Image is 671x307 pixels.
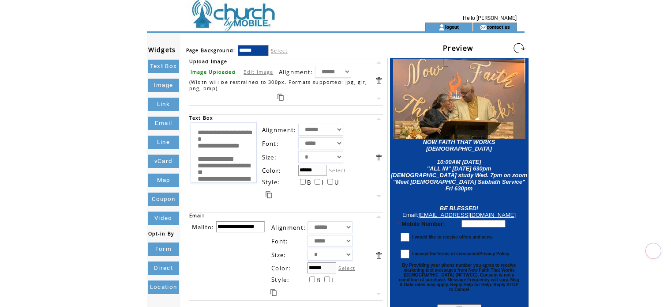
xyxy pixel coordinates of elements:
font: I would like to receive offers and news [412,235,493,239]
a: Duplicate this item [270,289,277,296]
span: U [334,178,339,186]
font: NOW FAITH THAT WORKS [DEMOGRAPHIC_DATA] 10:00AM [DATE] "ALL IN" [DATE] 630pm [DEMOGRAPHIC_DATA] s... [391,139,527,212]
span: Page Background: [186,47,236,53]
a: Link [148,98,179,111]
a: Edit Image [244,68,273,75]
img: account_icon.gif [439,24,445,31]
a: Duplicate this item [266,191,272,198]
span: Hello [PERSON_NAME] [463,15,517,21]
span: (Width will be restrained to 300px. Formats supported: jpg, gif, png, bmp) [189,79,367,91]
a: Text Box [148,60,179,73]
a: Map [148,174,179,187]
span: Alignment: [271,224,306,231]
span: Color: [262,167,281,174]
span: Upload Image [189,58,228,64]
a: Direct [148,262,179,275]
label: Select [338,265,355,271]
img: images [393,59,525,139]
span: I [331,276,334,284]
img: contact_us_icon.gif [480,24,487,31]
a: Delete this item [375,154,383,162]
a: Move this item down [375,290,383,298]
label: Select [329,167,346,174]
a: Video [148,212,179,225]
font: Terms of service [437,251,472,256]
a: Move this item up [375,115,383,123]
label: Select [271,47,288,54]
font: Mobile Number: [401,220,445,227]
font: Email: [402,212,418,218]
font: Privacy Policy [480,251,510,256]
span: B [316,276,321,284]
a: Line [148,136,179,149]
a: Form [148,243,179,256]
span: Alignment: [279,68,313,76]
font: I accept the [412,251,437,256]
span: Size: [271,251,286,259]
a: [EMAIL_ADDRESS][DOMAIN_NAME] [419,216,516,217]
span: I [322,178,324,186]
a: Delete this item [375,251,383,260]
a: Email [148,117,179,130]
span: Style: [271,276,289,284]
span: Opt-in By [148,231,174,237]
span: Image Uploaded [191,69,236,75]
a: contact us [487,24,510,30]
a: Delete this item [375,76,383,85]
a: Coupon [148,193,179,206]
a: Location [148,280,179,294]
a: Move this item down [375,192,383,201]
span: Email [189,212,205,219]
a: Image [148,79,179,92]
span: B [307,178,311,186]
a: vCard [148,155,179,168]
font: By Providing your phone number you agree to receive marketing text messages from Now Faith That W... [399,263,519,292]
span: Text Box [189,115,214,121]
a: Move this item up [375,58,383,67]
a: Move this item down [375,95,383,103]
span: Color: [271,264,291,272]
a: logout [445,24,459,30]
a: Duplicate this item [277,94,284,101]
span: Widgets [148,45,176,54]
a: Move this item up [375,212,383,221]
span: Font: [262,140,279,148]
font: [EMAIL_ADDRESS][DOMAIN_NAME] [419,212,516,218]
span: Font: [271,237,289,245]
span: Preview [443,43,473,53]
span: Mailto: [192,223,214,231]
span: Style: [262,178,280,186]
span: Size: [262,153,277,161]
font: and [472,251,510,256]
span: Alignment: [262,126,296,134]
